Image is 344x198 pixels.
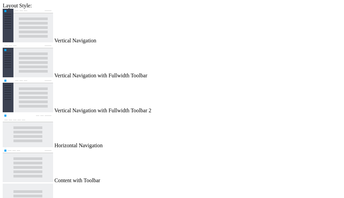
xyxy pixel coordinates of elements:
span: Vertical Navigation with Fullwidth Toolbar [54,73,147,78]
span: Vertical Navigation with Fullwidth Toolbar 2 [54,108,152,113]
img: vertical-nav-with-full-toolbar-2.jpg [3,79,53,112]
md-radio-button: Vertical Navigation with Fullwidth Toolbar 2 [3,79,341,114]
span: Vertical Navigation [54,38,96,43]
md-radio-button: Vertical Navigation [3,9,341,44]
span: Horizontal Navigation [54,143,103,148]
img: vertical-nav.jpg [3,9,53,42]
div: Layout Style: [3,3,341,9]
span: Content with Toolbar [54,177,100,183]
img: content-with-toolbar.jpg [3,149,53,182]
img: horizontal-nav.jpg [3,114,53,147]
md-radio-button: Vertical Navigation with Fullwidth Toolbar [3,44,341,79]
md-radio-button: Horizontal Navigation [3,114,341,149]
img: vertical-nav-with-full-toolbar.jpg [3,44,53,77]
md-radio-button: Content with Toolbar [3,149,341,184]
